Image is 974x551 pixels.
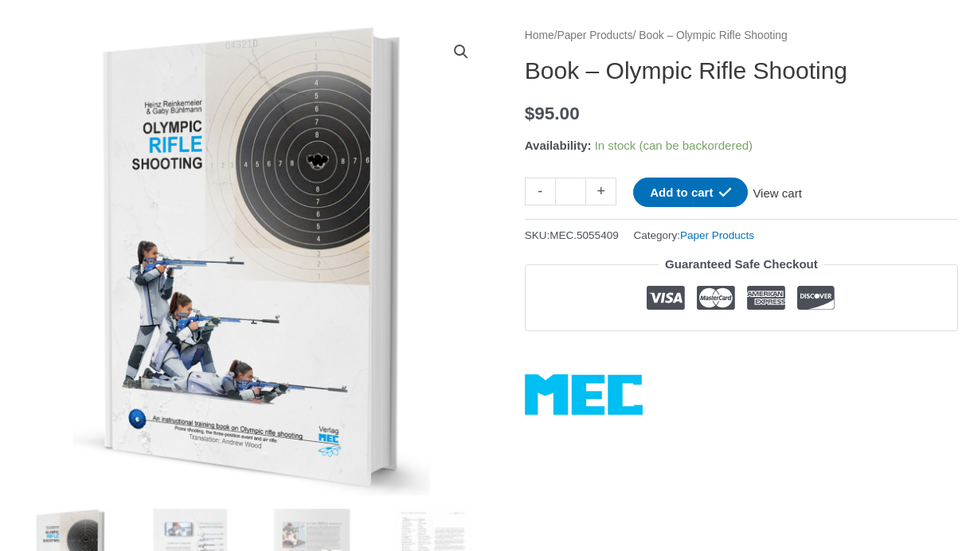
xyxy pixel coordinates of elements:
h1: Book – Olympic Rifle Shooting [525,57,958,85]
span: Availability: [525,139,592,152]
bdi: 95.00 [525,104,580,123]
a: View full-screen image gallery [447,37,475,66]
legend: Guaranteed Safe Checkout [659,253,824,275]
nav: Breadcrumb [525,25,958,46]
span: Category: [633,225,754,245]
input: Product quantity [555,178,586,205]
span: SKU: [525,225,619,245]
a: View cart [748,178,806,205]
iframe: Customer reviews powered by Trustpilot [525,343,958,362]
span: In stock (can be backordered) [595,139,753,152]
span: $ [525,104,535,123]
a: - [525,178,555,205]
a: Home [525,29,554,41]
span: MEC.5055409 [550,229,618,241]
button: Add to cart [633,178,748,207]
a: MEC [525,374,643,415]
a: + [586,178,616,205]
a: Paper Products [557,29,632,41]
a: Paper Products [680,229,754,241]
